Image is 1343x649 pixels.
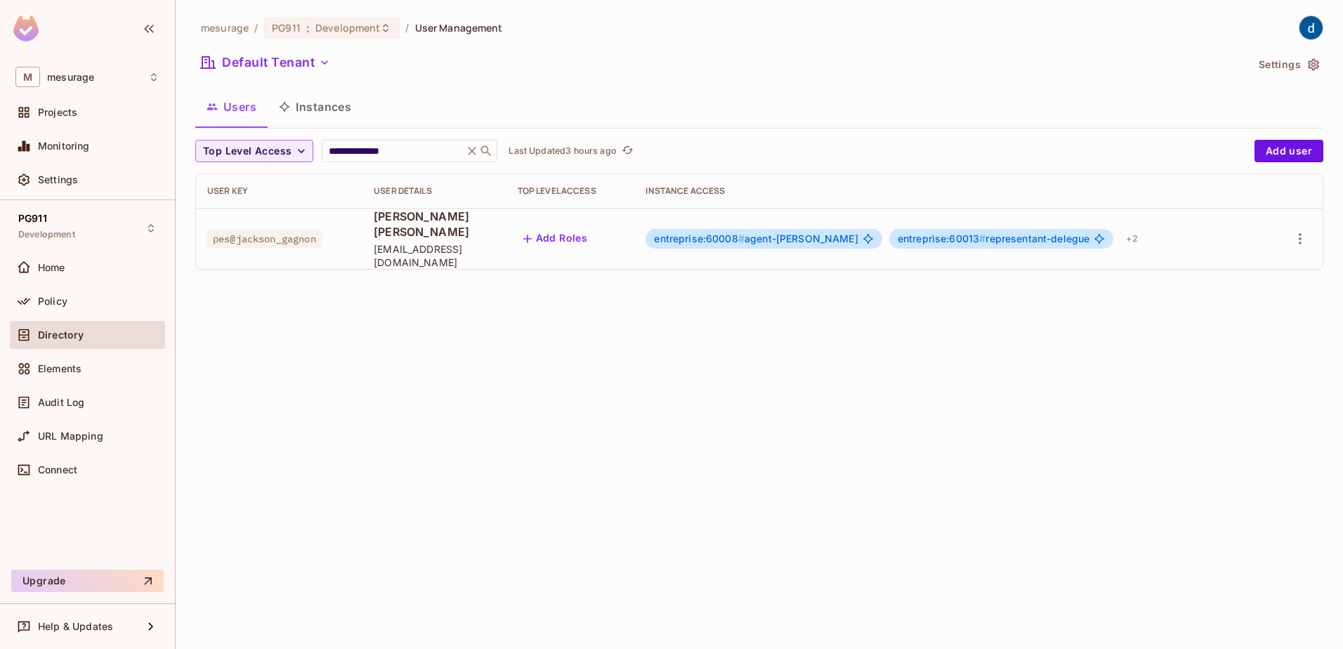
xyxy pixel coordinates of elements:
button: Add user [1254,140,1323,162]
p: Last Updated 3 hours ago [509,145,616,157]
span: Settings [38,174,78,185]
span: agent-[PERSON_NAME] [654,233,858,244]
span: User Management [415,21,503,34]
div: Instance Access [646,185,1257,197]
button: Instances [268,89,362,124]
img: dev 911gcl [1299,16,1323,39]
span: PG911 [272,21,301,34]
span: entreprise:60008 [654,232,745,244]
li: / [405,21,409,34]
span: # [738,232,745,244]
span: Workspace: mesurage [47,72,94,83]
div: User Details [374,185,495,197]
span: refresh [622,144,634,158]
div: User Key [207,185,351,197]
span: representant-delegue [898,233,1090,244]
li: / [254,21,258,34]
button: Default Tenant [195,51,336,74]
span: pes@jackson_gagnon [207,230,322,248]
button: Upgrade [11,570,164,592]
button: Settings [1253,53,1323,76]
span: Development [315,21,380,34]
span: : [306,22,310,34]
span: URL Mapping [38,431,103,442]
span: Directory [38,329,84,341]
div: Top Level Access [518,185,624,197]
span: Connect [38,464,77,476]
span: Top Level Access [203,143,291,160]
span: Monitoring [38,140,90,152]
button: Users [195,89,268,124]
img: SReyMgAAAABJRU5ErkJggg== [13,15,39,41]
span: Help & Updates [38,621,113,632]
span: Policy [38,296,67,307]
span: Click to refresh data [617,143,636,159]
span: entreprise:60013 [898,232,986,244]
span: the active workspace [201,21,249,34]
span: Development [18,229,75,240]
span: # [979,232,985,244]
span: [EMAIL_ADDRESS][DOMAIN_NAME] [374,242,495,269]
span: Audit Log [38,397,84,408]
button: Top Level Access [195,140,313,162]
span: Elements [38,363,81,374]
button: Add Roles [518,228,594,250]
div: + 2 [1120,228,1143,250]
span: PG911 [18,213,47,224]
button: refresh [620,143,636,159]
span: [PERSON_NAME] [PERSON_NAME] [374,209,495,240]
span: M [15,67,40,87]
span: Projects [38,107,77,118]
span: Home [38,262,65,273]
